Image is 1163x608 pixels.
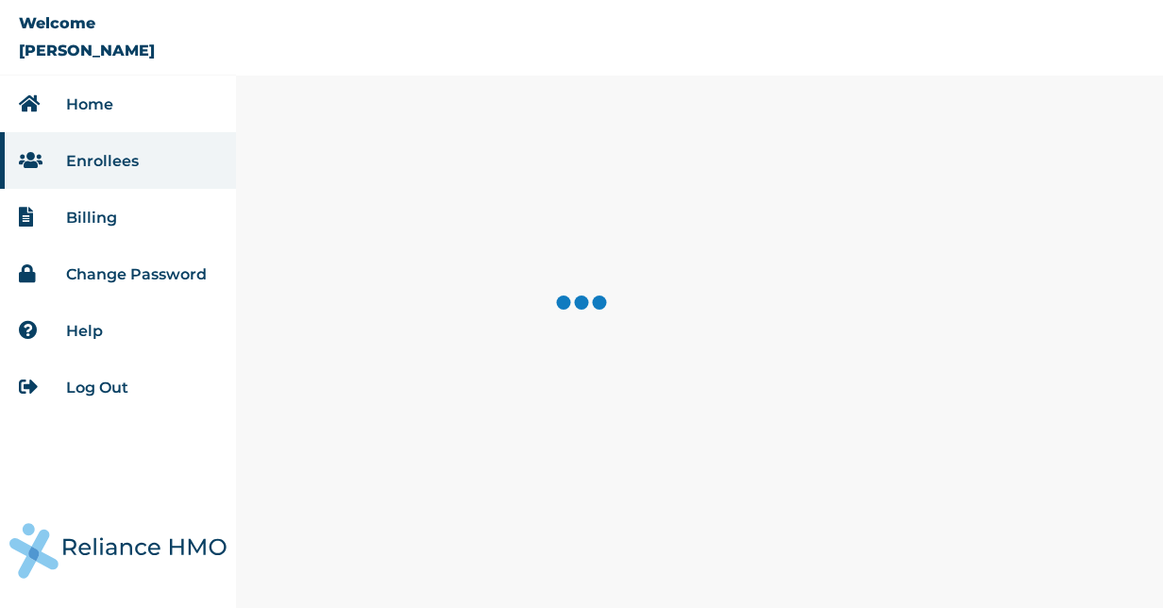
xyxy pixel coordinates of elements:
a: Enrollees [66,152,139,170]
p: Welcome [19,14,95,32]
a: Billing [66,209,117,227]
a: Log Out [66,379,128,397]
a: Help [66,322,103,340]
a: Home [66,95,113,113]
p: [PERSON_NAME] [19,42,155,59]
img: RelianceHMO's Logo [9,523,227,579]
a: Change Password [66,265,207,283]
